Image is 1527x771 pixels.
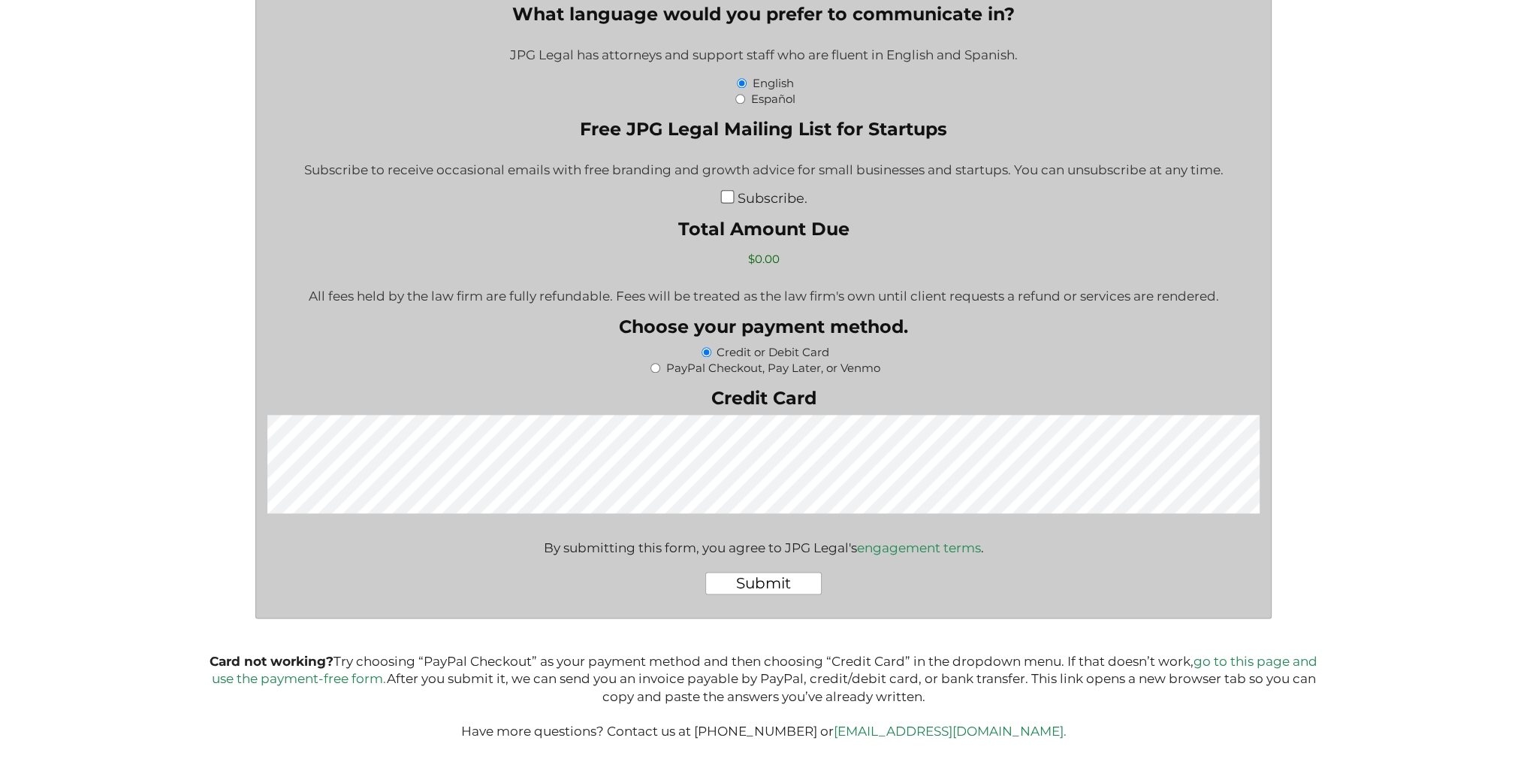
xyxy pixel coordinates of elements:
p: All fees held by the law firm are fully refundable. Fees will be treated as the law firm's own un... [308,289,1218,304]
label: Español [750,92,795,106]
label: English [752,76,793,90]
label: Credit or Debit Card [717,345,829,359]
a: engagement terms [856,540,980,555]
a: [EMAIL_ADDRESS][DOMAIN_NAME]. [833,724,1066,739]
div: By submitting this form, you agree to JPG Legal's . [543,525,983,555]
b: Card not working? [210,654,333,669]
legend: What language would you prefer to communicate in? [512,3,1015,25]
label: Total Amount Due [308,218,1218,240]
label: PayPal Checkout, Pay Later, or Venmo [665,361,880,375]
input: Submit [705,572,822,594]
label: Subscribe. [738,190,807,206]
legend: Choose your payment method. [619,316,908,337]
div: JPG Legal has attorneys and support staff who are fluent in English and Spanish. [267,38,1260,74]
legend: Free JPG Legal Mailing List for Startups [580,118,947,140]
label: Credit Card [267,387,1260,409]
div: Subscribe to receive occasional emails with free branding and growth advice for small businesses ... [267,153,1260,189]
p: Try choosing “PayPal Checkout” as your payment method and then choosing “Credit Card” in the drop... [198,653,1328,740]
